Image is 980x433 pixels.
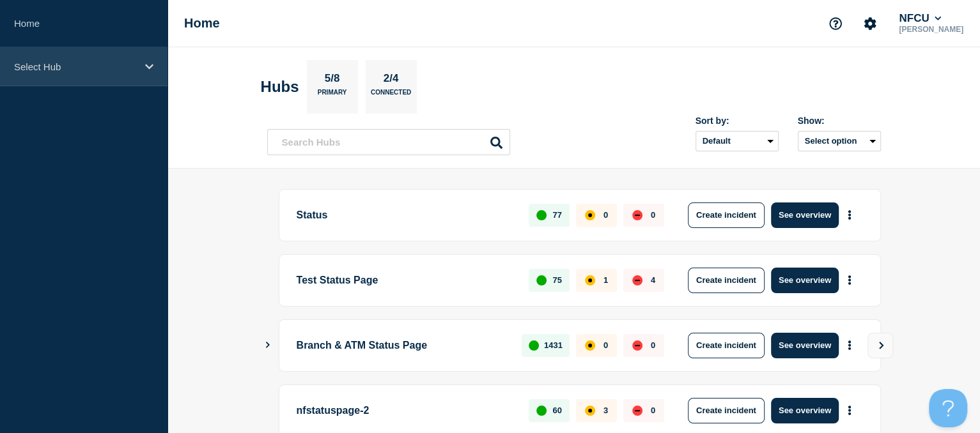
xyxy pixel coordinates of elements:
[696,131,779,151] select: Sort by
[544,340,563,350] p: 1431
[688,268,765,293] button: Create incident
[771,398,839,423] button: See overview
[297,333,508,358] p: Branch & ATM Status Page
[857,10,883,37] button: Account settings
[771,202,839,228] button: See overview
[320,72,345,89] p: 5/8
[536,406,547,416] div: up
[267,129,510,155] input: Search Hubs
[688,333,765,358] button: Create incident
[651,406,655,415] p: 0
[771,268,839,293] button: See overview
[318,89,347,102] p: Primary
[688,398,765,423] button: Create incident
[841,203,858,227] button: More actions
[771,333,839,358] button: See overview
[585,406,595,416] div: affected
[651,210,655,220] p: 0
[632,406,642,416] div: down
[184,16,220,31] h1: Home
[603,275,608,285] p: 1
[536,275,547,285] div: up
[696,116,779,126] div: Sort by:
[585,340,595,351] div: affected
[261,78,299,96] h2: Hubs
[632,340,642,351] div: down
[841,268,858,292] button: More actions
[371,89,411,102] p: Connected
[603,210,608,220] p: 0
[529,340,539,351] div: up
[632,275,642,285] div: down
[552,210,561,220] p: 77
[265,340,271,350] button: Show Connected Hubs
[297,202,515,228] p: Status
[651,340,655,350] p: 0
[798,116,881,126] div: Show:
[929,389,967,427] iframe: Help Scout Beacon - Open
[798,131,881,151] button: Select option
[297,268,515,293] p: Test Status Page
[867,333,893,358] button: View
[536,210,547,220] div: up
[603,340,608,350] p: 0
[552,275,561,285] p: 75
[841,333,858,357] button: More actions
[896,25,966,34] p: [PERSON_NAME]
[896,12,944,25] button: NFCU
[841,399,858,422] button: More actions
[632,210,642,220] div: down
[378,72,403,89] p: 2/4
[297,398,515,423] p: nfstatuspage-2
[651,275,655,285] p: 4
[14,61,137,72] p: Select Hub
[585,275,595,285] div: affected
[603,406,608,415] p: 3
[688,202,765,228] button: Create incident
[585,210,595,220] div: affected
[552,406,561,415] p: 60
[822,10,849,37] button: Support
